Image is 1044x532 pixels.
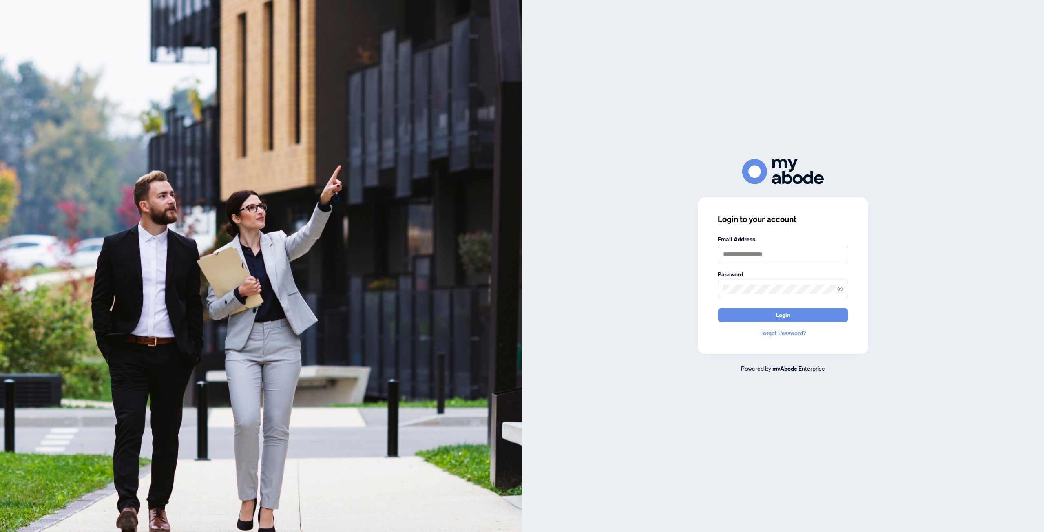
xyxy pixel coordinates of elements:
h3: Login to your account [718,214,848,225]
span: Enterprise [798,364,825,372]
span: eye-invisible [837,286,843,292]
label: Email Address [718,235,848,244]
button: Login [718,308,848,322]
span: Powered by [741,364,771,372]
a: Forgot Password? [718,329,848,338]
img: ma-logo [742,159,824,184]
label: Password [718,270,848,279]
span: Login [776,309,790,322]
a: myAbode [772,364,797,373]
